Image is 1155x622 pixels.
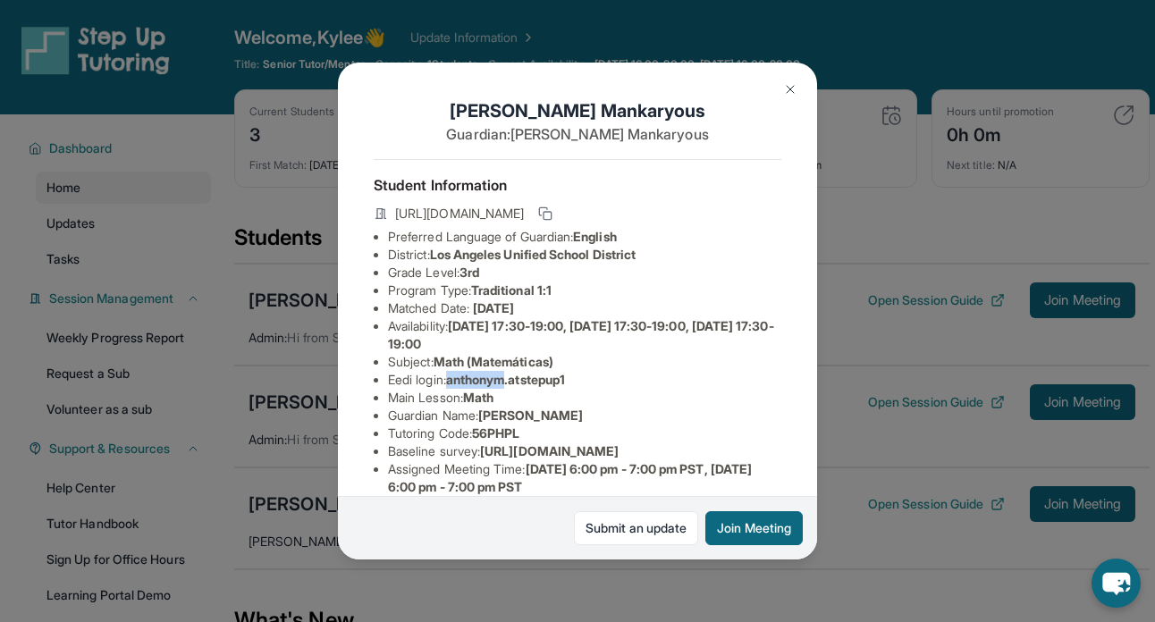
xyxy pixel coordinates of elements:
span: [DATE] [473,300,514,315]
li: Tutoring Code : [388,424,781,442]
span: Math (Matemáticas) [434,354,553,369]
span: Traditional 1:1 [471,282,552,298]
span: anthonym.atstepup1 [446,372,565,387]
li: Program Type: [388,282,781,299]
li: Subject : [388,353,781,371]
span: [PERSON_NAME] [478,408,583,423]
a: Submit an update [574,511,698,545]
li: Grade Level: [388,264,781,282]
li: Matched Date: [388,299,781,317]
span: [DATE] 6:00 pm - 7:00 pm PST, [DATE] 6:00 pm - 7:00 pm PST [388,461,752,494]
li: Main Lesson : [388,389,781,407]
h4: Student Information [374,174,781,196]
span: [URL][DOMAIN_NAME] [480,443,619,458]
li: Preferred Language of Guardian: [388,228,781,246]
li: Guardian Name : [388,407,781,424]
span: 56PHPL [472,425,519,441]
span: [URL][DOMAIN_NAME] [395,205,524,223]
li: District: [388,246,781,264]
img: Close Icon [783,82,797,97]
h1: [PERSON_NAME] Mankaryous [374,98,781,123]
span: English [573,229,617,244]
li: Availability: [388,317,781,353]
span: Los Angeles Unified School District [430,247,636,262]
span: [DATE] 17:30-19:00, [DATE] 17:30-19:00, [DATE] 17:30-19:00 [388,318,774,351]
button: Join Meeting [705,511,803,545]
p: Guardian: [PERSON_NAME] Mankaryous [374,123,781,145]
button: chat-button [1092,559,1141,608]
span: 3rd [459,265,479,280]
li: Baseline survey : [388,442,781,460]
li: Eedi login : [388,371,781,389]
button: Copy link [535,203,556,224]
span: Math [463,390,493,405]
li: Assigned Meeting Time : [388,460,781,496]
